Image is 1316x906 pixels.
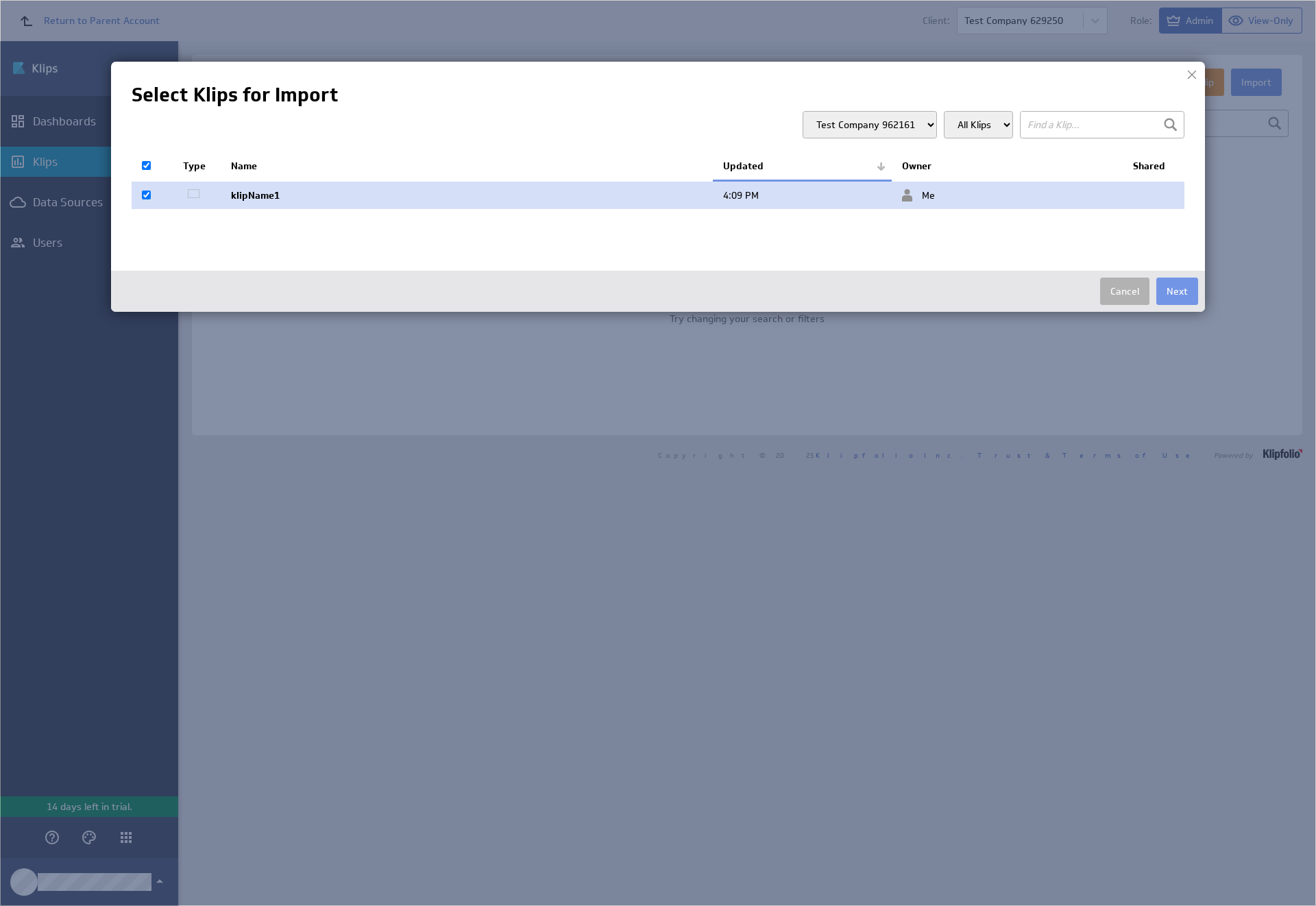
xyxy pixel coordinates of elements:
button: Next [1156,278,1198,305]
span: Me [902,189,935,201]
th: Shared [1123,152,1184,181]
th: Owner [892,152,1123,181]
span: Sept 29, 2025 4:09 PM [723,189,759,201]
th: Name [221,152,713,181]
td: klipName1 [221,181,713,210]
th: Updated [713,152,891,181]
h1: Select Klips for Import [132,82,1184,108]
th: Type [173,152,221,181]
input: Find a Klip... [1020,111,1184,138]
button: Cancel [1100,278,1149,305]
img: icon-blank.png [183,188,204,199]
